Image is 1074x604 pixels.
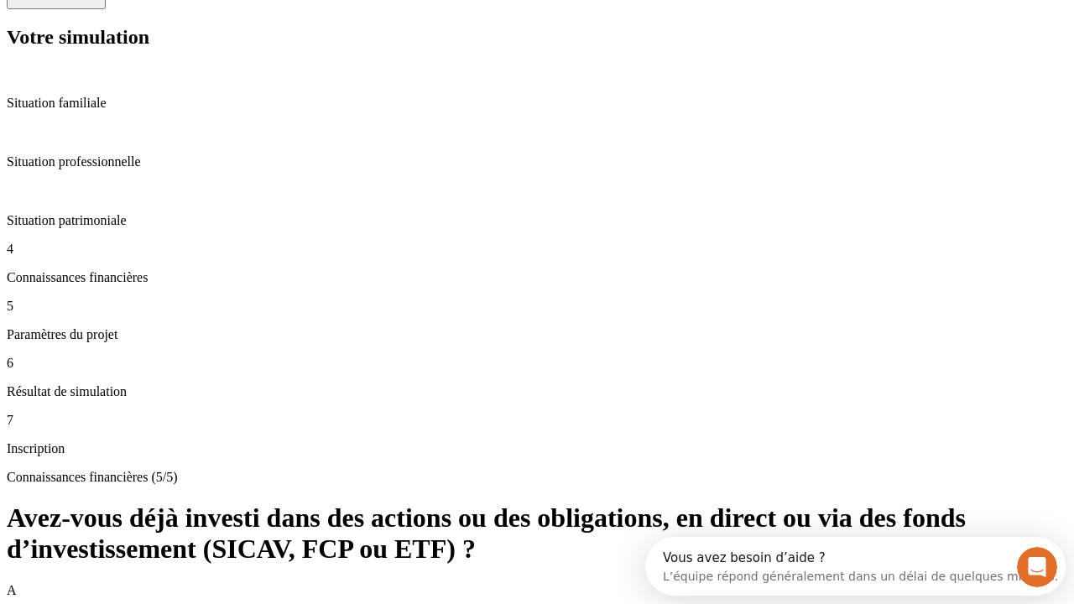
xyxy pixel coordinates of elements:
[645,537,1066,596] iframe: Intercom live chat discovery launcher
[7,327,1067,342] p: Paramètres du projet
[1017,547,1057,587] iframe: Intercom live chat
[7,7,462,53] div: Ouvrir le Messenger Intercom
[7,213,1067,228] p: Situation patrimoniale
[7,242,1067,257] p: 4
[18,14,413,28] div: Vous avez besoin d’aide ?
[7,154,1067,169] p: Situation professionnelle
[7,270,1067,285] p: Connaissances financières
[7,441,1067,456] p: Inscription
[7,26,1067,49] h2: Votre simulation
[7,299,1067,314] p: 5
[7,502,1067,565] h1: Avez-vous déjà investi dans des actions ou des obligations, en direct ou via des fonds d’investis...
[7,384,1067,399] p: Résultat de simulation
[7,413,1067,428] p: 7
[7,356,1067,371] p: 6
[18,28,413,45] div: L’équipe répond généralement dans un délai de quelques minutes.
[7,583,1067,598] p: A
[7,96,1067,111] p: Situation familiale
[7,470,1067,485] p: Connaissances financières (5/5)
